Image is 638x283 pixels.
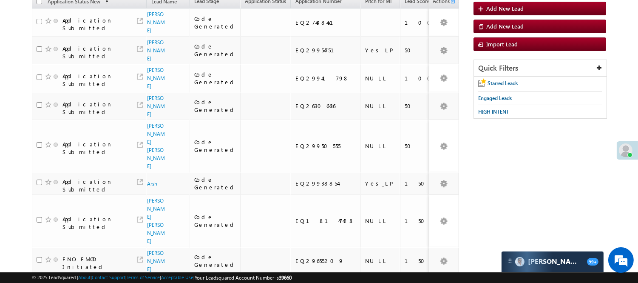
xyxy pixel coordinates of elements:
[194,138,237,154] div: Code Generated
[501,251,604,272] div: carter-dragCarter[PERSON_NAME]99+
[147,180,157,187] a: Arsh
[62,45,126,60] div: Application Submitted
[486,40,518,48] span: Import Lead
[587,258,598,266] span: 99+
[62,17,126,32] div: Application Submitted
[295,180,357,187] div: EQ29938854
[62,140,126,156] div: Application Submitted
[32,274,292,282] span: © 2025 LeadSquared | | | | |
[116,220,154,232] em: Start Chat
[365,46,396,54] div: Yes_LP
[62,215,126,231] div: Application Submitted
[405,19,436,26] div: 100
[62,72,126,88] div: Application Submitted
[488,80,518,86] span: Starred Leads
[365,257,396,265] div: NULL
[161,274,193,280] a: Acceptable Use
[405,74,436,82] div: 100
[478,95,512,101] span: Engaged Leads
[478,109,509,115] span: HIGH INTENT
[14,45,36,56] img: d_60004797649_company_0_60004797649
[194,98,237,114] div: Code Generated
[279,274,292,281] span: 39660
[127,274,160,280] a: Terms of Service
[194,213,237,229] div: Code Generated
[295,217,357,225] div: EQ18147428
[405,142,436,150] div: 50
[147,39,165,62] a: [PERSON_NAME]
[147,67,165,89] a: [PERSON_NAME]
[62,100,126,116] div: Application Submitted
[194,43,237,58] div: Code Generated
[295,19,357,26] div: EQ27488451
[147,11,165,34] a: [PERSON_NAME]
[405,217,436,225] div: 150
[365,74,396,82] div: NULL
[486,23,524,30] span: Add New Lead
[11,79,155,214] textarea: Type your message and hit 'Enter'
[365,180,396,187] div: Yes_LP
[405,180,436,187] div: 150
[44,45,143,56] div: Chat with us now
[194,15,237,30] div: Code Generated
[194,253,237,269] div: Code Generated
[62,255,126,271] div: FNO EMOD Initiated
[295,257,357,265] div: EQ29655209
[147,250,165,272] a: [PERSON_NAME]
[194,176,237,191] div: Code Generated
[405,102,436,110] div: 50
[365,142,396,150] div: NULL
[62,178,126,193] div: Application Submitted
[295,46,357,54] div: EQ29954751
[139,4,160,25] div: Minimize live chat window
[194,71,237,86] div: Code Generated
[486,5,524,12] span: Add New Lead
[147,123,165,169] a: [PERSON_NAME] [PERSON_NAME]
[195,274,292,281] span: Your Leadsquared Account Number is
[147,197,165,244] a: [PERSON_NAME] [PERSON_NAME]
[295,142,357,150] div: EQ29950555
[405,46,436,54] div: 50
[474,60,607,77] div: Quick Filters
[92,274,125,280] a: Contact Support
[78,274,91,280] a: About
[365,102,396,110] div: NULL
[507,257,513,264] img: carter-drag
[147,95,165,117] a: [PERSON_NAME]
[365,217,396,225] div: NULL
[295,74,357,82] div: EQ29941798
[405,257,436,265] div: 150
[295,102,357,110] div: EQ26306436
